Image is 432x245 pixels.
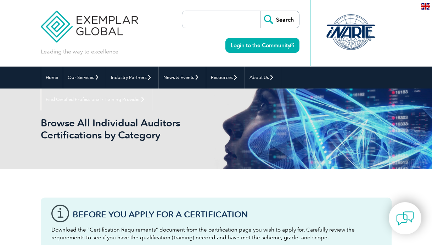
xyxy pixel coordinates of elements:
[106,67,158,89] a: Industry Partners
[51,226,381,241] p: Download the “Certification Requirements” document from the certification page you wish to apply ...
[73,210,381,219] h3: Before You Apply For a Certification
[245,67,281,89] a: About Us
[225,38,299,53] a: Login to the Community
[41,117,234,141] h1: Browse All Individual Auditors Certifications by Category
[260,11,299,28] input: Search
[41,48,118,56] p: Leading the way to excellence
[41,67,63,89] a: Home
[63,67,106,89] a: Our Services
[421,3,430,10] img: en
[159,67,206,89] a: News & Events
[206,67,245,89] a: Resources
[396,210,414,227] img: contact-chat.png
[41,89,152,110] a: Find Certified Professional / Training Provider
[290,43,294,47] img: open_square.png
